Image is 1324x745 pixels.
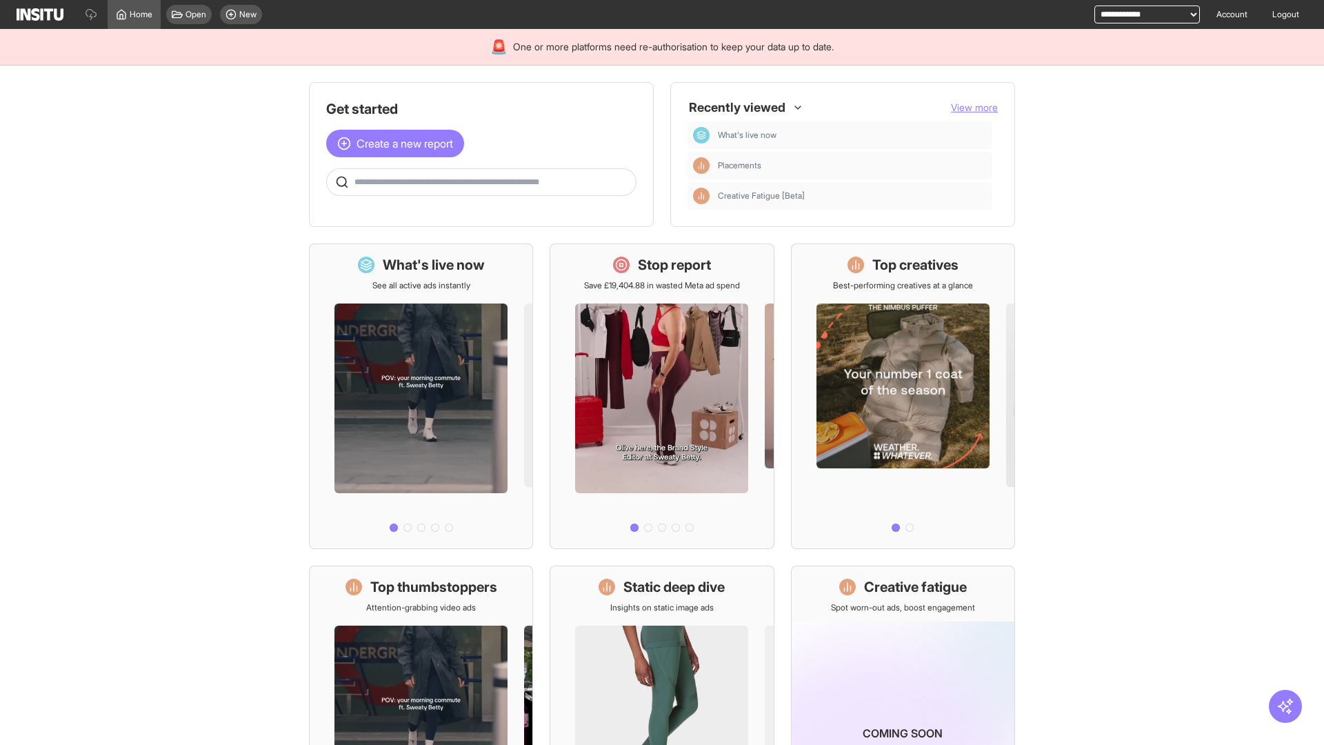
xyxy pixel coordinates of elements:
div: Insights [693,188,710,204]
img: Logo [17,8,63,21]
p: See all active ads instantly [372,280,470,291]
span: New [239,9,257,20]
span: Open [185,9,206,20]
a: Top creativesBest-performing creatives at a glance [791,244,1015,549]
span: Creative Fatigue [Beta] [718,190,805,201]
span: Creative Fatigue [Beta] [718,190,987,201]
h1: Stop report [638,255,711,275]
p: Insights on static image ads [610,602,714,613]
div: Insights [693,157,710,174]
button: Create a new report [326,130,464,157]
span: Create a new report [357,135,453,152]
p: Save £19,404.88 in wasted Meta ad spend [584,280,740,291]
button: View more [951,101,998,115]
span: Home [130,9,152,20]
span: What's live now [718,130,987,141]
h1: Top thumbstoppers [370,577,497,597]
a: Stop reportSave £19,404.88 in wasted Meta ad spend [550,244,774,549]
span: One or more platforms need re-authorisation to keep your data up to date. [513,40,834,54]
h1: Get started [326,99,636,119]
p: Attention-grabbing video ads [366,602,476,613]
h1: Top creatives [872,255,959,275]
h1: What's live now [383,255,485,275]
div: Dashboard [693,127,710,143]
a: What's live nowSee all active ads instantly [309,244,533,549]
p: Best-performing creatives at a glance [833,280,973,291]
span: What's live now [718,130,776,141]
h1: Static deep dive [623,577,725,597]
span: View more [951,101,998,113]
div: 🚨 [490,37,508,57]
span: Placements [718,160,761,171]
span: Placements [718,160,987,171]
